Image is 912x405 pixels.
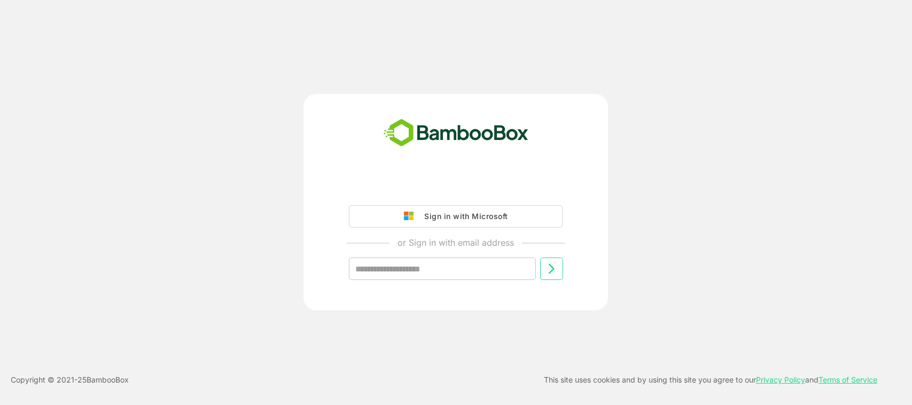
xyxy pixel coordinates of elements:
[419,209,508,223] div: Sign in with Microsoft
[819,375,877,384] a: Terms of Service
[11,373,129,386] p: Copyright © 2021- 25 BambooBox
[544,373,877,386] p: This site uses cookies and by using this site you agree to our and
[378,115,534,151] img: bamboobox
[344,175,568,199] iframe: Sign in with Google Button
[756,375,805,384] a: Privacy Policy
[404,212,419,221] img: google
[397,236,514,249] p: or Sign in with email address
